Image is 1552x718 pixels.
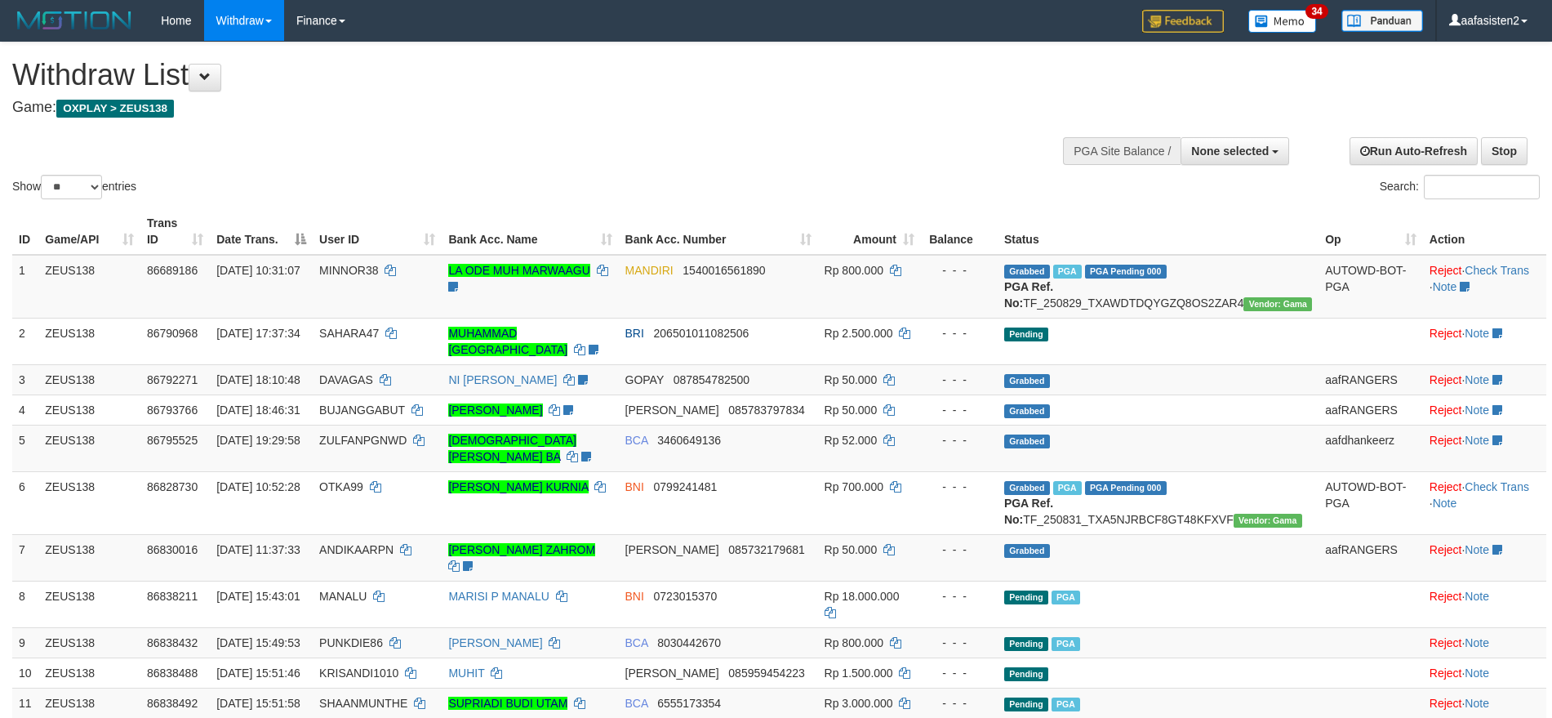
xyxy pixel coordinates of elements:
b: PGA Ref. No: [1004,497,1053,526]
td: · [1423,534,1546,581]
td: · [1423,425,1546,471]
a: Reject [1430,697,1462,710]
span: MINNOR38 [319,264,378,277]
span: Copy 6555173354 to clipboard [657,697,721,710]
div: - - - [927,402,991,418]
div: - - - [927,432,991,448]
td: aafRANGERS [1319,364,1423,395]
span: Pending [1004,328,1048,341]
a: Stop [1481,137,1528,165]
th: Date Trans.: activate to sort column descending [210,208,313,255]
span: SHAANMUNTHE [319,697,407,710]
div: - - - [927,665,991,681]
th: User ID: activate to sort column ascending [313,208,442,255]
span: Copy 0799241481 to clipboard [654,480,718,493]
td: 9 [12,627,38,658]
th: Bank Acc. Number: activate to sort column ascending [619,208,818,255]
th: Trans ID: activate to sort column ascending [140,208,210,255]
span: Copy 085959454223 to clipboard [728,667,804,680]
td: ZEUS138 [38,658,140,688]
span: OXPLAY > ZEUS138 [56,100,174,118]
span: Pending [1004,698,1048,711]
td: ZEUS138 [38,255,140,319]
a: Note [1465,590,1489,603]
a: Note [1465,636,1489,649]
span: Rp 50.000 [825,373,878,386]
span: Grabbed [1004,265,1050,279]
label: Show entries [12,175,136,199]
span: Grabbed [1004,544,1050,558]
span: 86838492 [147,697,198,710]
span: GOPAY [625,373,664,386]
a: LA ODE MUH MARWAAGU [448,264,589,277]
th: Op: activate to sort column ascending [1319,208,1423,255]
span: Rp 52.000 [825,434,878,447]
span: BNI [625,480,644,493]
span: Rp 50.000 [825,543,878,556]
a: NI [PERSON_NAME] [448,373,557,386]
a: Reject [1430,264,1462,277]
span: 86689186 [147,264,198,277]
span: 86795525 [147,434,198,447]
span: BCA [625,636,648,649]
input: Search: [1424,175,1540,199]
a: Reject [1430,480,1462,493]
img: Feedback.jpg [1142,10,1224,33]
span: [DATE] 11:37:33 [216,543,300,556]
span: BRI [625,327,644,340]
span: Marked by aafnoeunsreypich [1052,698,1080,711]
td: TF_250831_TXA5NJRBCF8GT48KFXVF [998,471,1319,534]
a: Reject [1430,667,1462,680]
a: Note [1433,280,1457,293]
td: ZEUS138 [38,364,140,395]
td: · [1423,581,1546,627]
td: · [1423,688,1546,718]
span: [DATE] 10:31:07 [216,264,300,277]
span: Vendor URL: https://trx31.1velocity.biz [1234,514,1302,528]
span: Pending [1004,637,1048,651]
span: Grabbed [1004,404,1050,418]
div: - - - [927,262,991,279]
span: BNI [625,590,644,603]
td: 11 [12,688,38,718]
td: · [1423,627,1546,658]
div: - - - [927,479,991,495]
a: [DEMOGRAPHIC_DATA][PERSON_NAME] BA [448,434,576,463]
span: SAHARA47 [319,327,379,340]
span: [DATE] 15:49:53 [216,636,300,649]
span: [PERSON_NAME] [625,404,719,417]
a: Reject [1430,327,1462,340]
span: 86793766 [147,404,198,417]
span: 86838488 [147,667,198,680]
td: ZEUS138 [38,627,140,658]
td: aafRANGERS [1319,395,1423,425]
span: 86792271 [147,373,198,386]
span: MANDIRI [625,264,674,277]
span: Rp 800.000 [825,636,883,649]
th: Game/API: activate to sort column ascending [38,208,140,255]
div: - - - [927,588,991,604]
span: ANDIKAARPN [319,543,394,556]
img: panduan.png [1341,10,1423,32]
span: [DATE] 18:10:48 [216,373,300,386]
h1: Withdraw List [12,59,1018,91]
th: Action [1423,208,1546,255]
select: Showentries [41,175,102,199]
td: AUTOWD-BOT-PGA [1319,471,1423,534]
a: Check Trans [1465,480,1529,493]
a: [PERSON_NAME] ZAHROM [448,543,595,556]
div: - - - [927,325,991,341]
span: Rp 3.000.000 [825,697,893,710]
span: Grabbed [1004,435,1050,448]
span: Rp 2.500.000 [825,327,893,340]
th: Amount: activate to sort column ascending [818,208,921,255]
div: - - - [927,372,991,388]
b: PGA Ref. No: [1004,280,1053,310]
button: None selected [1181,137,1289,165]
span: 86838432 [147,636,198,649]
td: · [1423,318,1546,364]
a: Note [1465,543,1489,556]
td: 4 [12,395,38,425]
span: 86790968 [147,327,198,340]
a: Reject [1430,404,1462,417]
